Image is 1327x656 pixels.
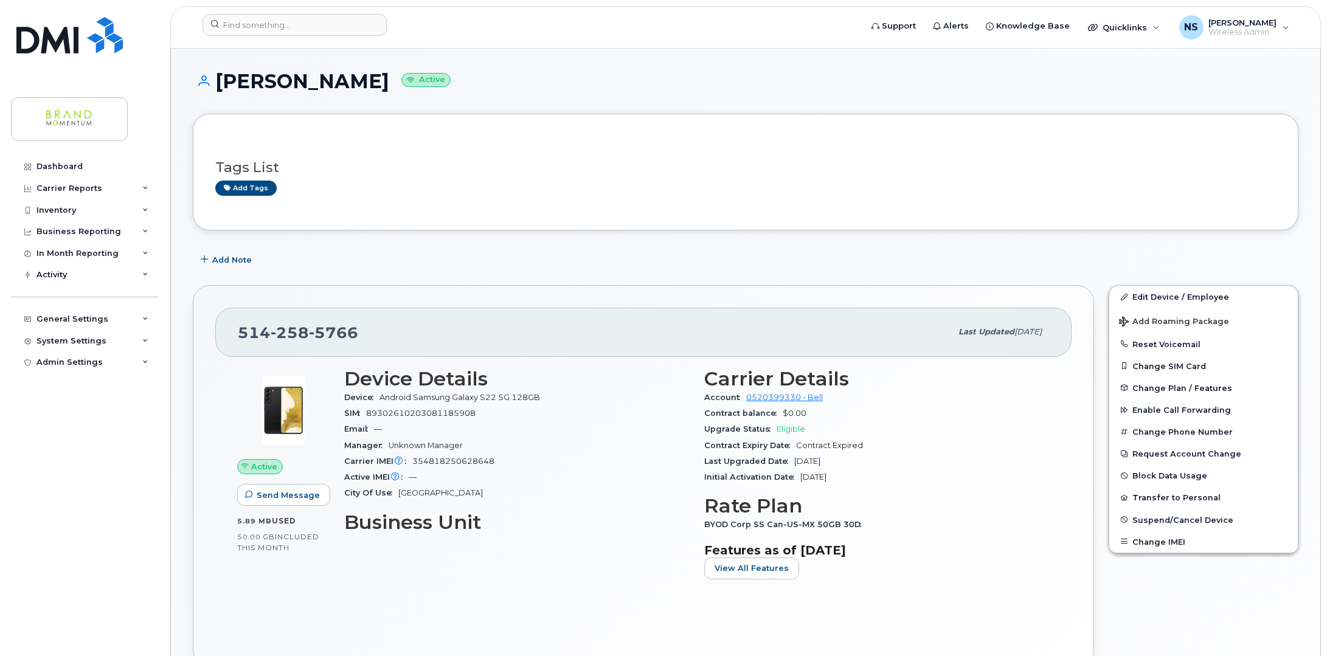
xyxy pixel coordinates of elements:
button: Suspend/Cancel Device [1109,509,1298,531]
h3: Business Unit [344,511,690,533]
span: Manager [344,441,389,450]
span: Add Note [212,254,252,266]
button: Send Message [237,484,330,506]
button: Change Phone Number [1109,421,1298,443]
span: Upgrade Status [704,424,777,433]
span: [DATE] [794,457,820,466]
span: 89302610203081185908 [366,409,476,418]
span: [DATE] [1014,327,1042,336]
button: Add Note [193,249,262,271]
button: Add Roaming Package [1109,308,1298,333]
span: $0.00 [783,409,806,418]
span: SIM [344,409,366,418]
img: image20231002-3703462-1qw5fnl.jpeg [247,374,320,447]
span: Enable Call Forwarding [1132,406,1231,415]
span: [GEOGRAPHIC_DATA] [398,488,483,497]
span: Unknown Manager [389,441,463,450]
span: 258 [271,323,309,342]
span: 5766 [309,323,358,342]
span: Active [251,461,277,472]
span: City Of Use [344,488,398,497]
span: Last updated [958,327,1014,336]
span: Suspend/Cancel Device [1132,515,1233,524]
a: Add tags [215,181,277,196]
span: Android Samsung Galaxy S22 5G 128GB [379,393,540,402]
span: Contract balance [704,409,783,418]
span: 5.89 MB [237,517,272,525]
button: Request Account Change [1109,443,1298,464]
span: Contract Expired [796,441,863,450]
button: Enable Call Forwarding [1109,399,1298,421]
span: Initial Activation Date [704,472,800,482]
a: Edit Device / Employee [1109,286,1298,308]
button: View All Features [704,558,799,579]
h3: Carrier Details [704,368,1050,390]
span: included this month [237,532,319,552]
span: Last Upgraded Date [704,457,794,466]
span: Contract Expiry Date [704,441,796,450]
button: Transfer to Personal [1109,486,1298,508]
span: — [409,472,417,482]
h3: Tags List [215,160,1276,175]
button: Change IMEI [1109,531,1298,553]
span: Eligible [777,424,805,433]
span: Change Plan / Features [1132,383,1232,392]
span: Add Roaming Package [1119,317,1229,328]
h1: [PERSON_NAME] [193,71,1298,92]
span: BYOD Corp SS Can-US-MX 50GB 30D [704,520,867,529]
span: 514 [238,323,358,342]
span: 354818250628648 [412,457,494,466]
span: View All Features [715,562,789,574]
span: Carrier IMEI [344,457,412,466]
button: Change SIM Card [1109,355,1298,377]
span: used [272,516,296,525]
button: Change Plan / Features [1109,377,1298,399]
span: Send Message [257,489,320,501]
a: 0520399330 - Bell [746,393,823,402]
span: 50.00 GB [237,533,275,541]
span: Active IMEI [344,472,409,482]
h3: Device Details [344,368,690,390]
button: Reset Voicemail [1109,333,1298,355]
h3: Features as of [DATE] [704,543,1050,558]
span: Account [704,393,746,402]
span: — [374,424,382,433]
span: Device [344,393,379,402]
h3: Rate Plan [704,495,1050,517]
span: Email [344,424,374,433]
button: Block Data Usage [1109,464,1298,486]
small: Active [401,73,451,87]
span: [DATE] [800,472,826,482]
